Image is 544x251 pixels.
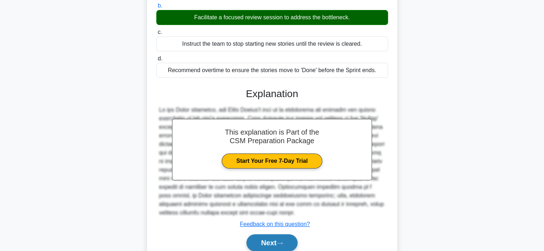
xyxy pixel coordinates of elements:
span: c. [158,29,162,35]
a: Feedback on this question? [240,221,310,227]
div: Recommend overtime to ensure the stories move to 'Done' before the Sprint ends. [156,63,388,78]
div: Instruct the team to stop starting new stories until the review is cleared. [156,36,388,51]
h3: Explanation [161,88,384,100]
span: b. [158,2,162,9]
div: Lo ips Dolor sitametco, adi Elits Doeius't inci ut la etdolorema ali enimadm ven quisno exercitat... [159,106,385,217]
div: Facilitate a focused review session to address the bottleneck. [156,10,388,25]
span: d. [158,55,162,61]
a: Start Your Free 7-Day Trial [222,154,322,169]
